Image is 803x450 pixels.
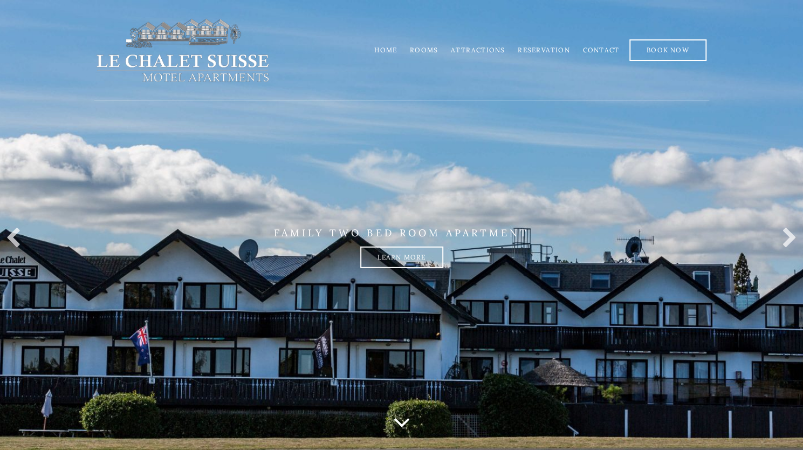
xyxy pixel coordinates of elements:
[629,39,706,61] a: Book Now
[451,46,505,54] a: Attractions
[582,46,619,54] a: Contact
[94,227,709,238] p: FAMILY TWO BED ROOM APARTMENT
[94,18,271,83] img: lechaletsuisse
[374,46,397,54] a: Home
[518,46,569,54] a: Reservation
[360,247,443,268] a: Learn more
[410,46,438,54] a: Rooms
